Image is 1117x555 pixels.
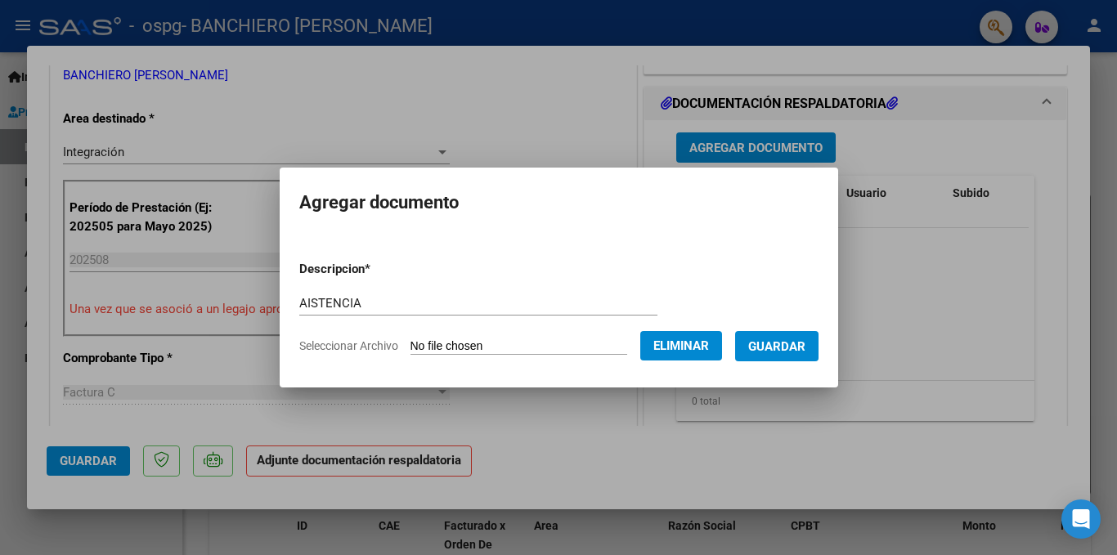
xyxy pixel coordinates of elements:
[1061,499,1101,539] div: Open Intercom Messenger
[299,187,819,218] h2: Agregar documento
[299,260,455,279] p: Descripcion
[735,331,819,361] button: Guardar
[299,339,398,352] span: Seleccionar Archivo
[748,339,805,354] span: Guardar
[640,331,722,360] button: Eliminar
[653,338,709,353] span: Eliminar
